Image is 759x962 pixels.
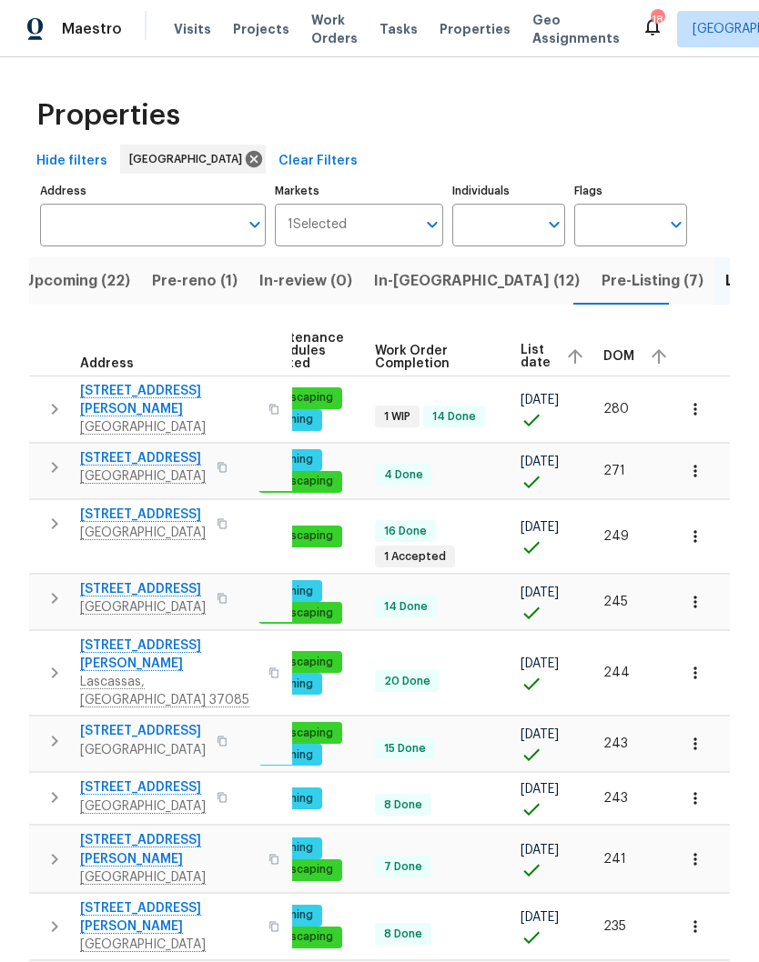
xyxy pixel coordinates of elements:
[663,212,689,237] button: Open
[152,268,238,294] span: Pre-reno (1)
[377,741,433,757] span: 15 Done
[603,920,626,933] span: 235
[377,797,430,813] span: 8 Done
[377,549,453,565] span: 1 Accepted
[377,467,430,483] span: 4 Done
[275,185,444,196] label: Markets
[377,927,430,942] span: 8 Done
[260,606,340,621] span: landscaping
[521,911,559,924] span: [DATE]
[260,929,340,945] span: landscaping
[377,599,435,615] span: 14 Done
[260,474,340,489] span: landscaping
[603,530,629,543] span: 249
[379,23,418,35] span: Tasks
[377,409,418,425] span: 1 WIP
[258,332,344,370] span: Maintenance schedules created
[603,465,625,477] span: 271
[36,150,107,173] span: Hide filters
[541,212,567,237] button: Open
[532,11,620,47] span: Geo Assignments
[521,394,559,406] span: [DATE]
[420,212,445,237] button: Open
[375,345,490,370] span: Work Order Completion
[29,145,115,178] button: Hide filters
[521,456,559,468] span: [DATE]
[651,11,663,29] div: 18
[311,11,358,47] span: Work Orders
[288,217,347,233] span: 1 Selected
[602,268,703,294] span: Pre-Listing (7)
[603,350,634,363] span: DOM
[521,344,551,369] span: List date
[603,403,629,416] span: 280
[603,853,626,866] span: 241
[36,106,180,125] span: Properties
[521,728,559,741] span: [DATE]
[242,212,268,237] button: Open
[260,528,340,544] span: landscaping
[521,521,559,534] span: [DATE]
[233,20,289,38] span: Projects
[603,792,628,805] span: 243
[278,150,358,173] span: Clear Filters
[377,524,434,539] span: 16 Done
[603,737,628,750] span: 243
[129,150,249,168] span: [GEOGRAPHIC_DATA]
[521,657,559,670] span: [DATE]
[120,145,266,174] div: [GEOGRAPHIC_DATA]
[374,268,580,294] span: In-[GEOGRAPHIC_DATA] (12)
[271,145,365,178] button: Clear Filters
[440,20,511,38] span: Properties
[377,674,438,689] span: 20 Done
[260,862,340,877] span: landscaping
[80,357,134,370] span: Address
[80,741,206,759] span: [GEOGRAPHIC_DATA]
[377,859,430,875] span: 7 Done
[452,185,565,196] label: Individuals
[521,844,559,857] span: [DATE]
[574,185,687,196] label: Flags
[521,783,559,796] span: [DATE]
[521,586,559,599] span: [DATE]
[259,268,352,294] span: In-review (0)
[260,390,340,406] span: landscaping
[603,666,630,679] span: 244
[40,185,266,196] label: Address
[62,20,122,38] span: Maestro
[603,596,628,608] span: 245
[80,722,206,740] span: [STREET_ADDRESS]
[260,655,340,670] span: landscaping
[24,268,130,294] span: Upcoming (22)
[174,20,211,38] span: Visits
[425,409,483,425] span: 14 Done
[260,726,340,741] span: landscaping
